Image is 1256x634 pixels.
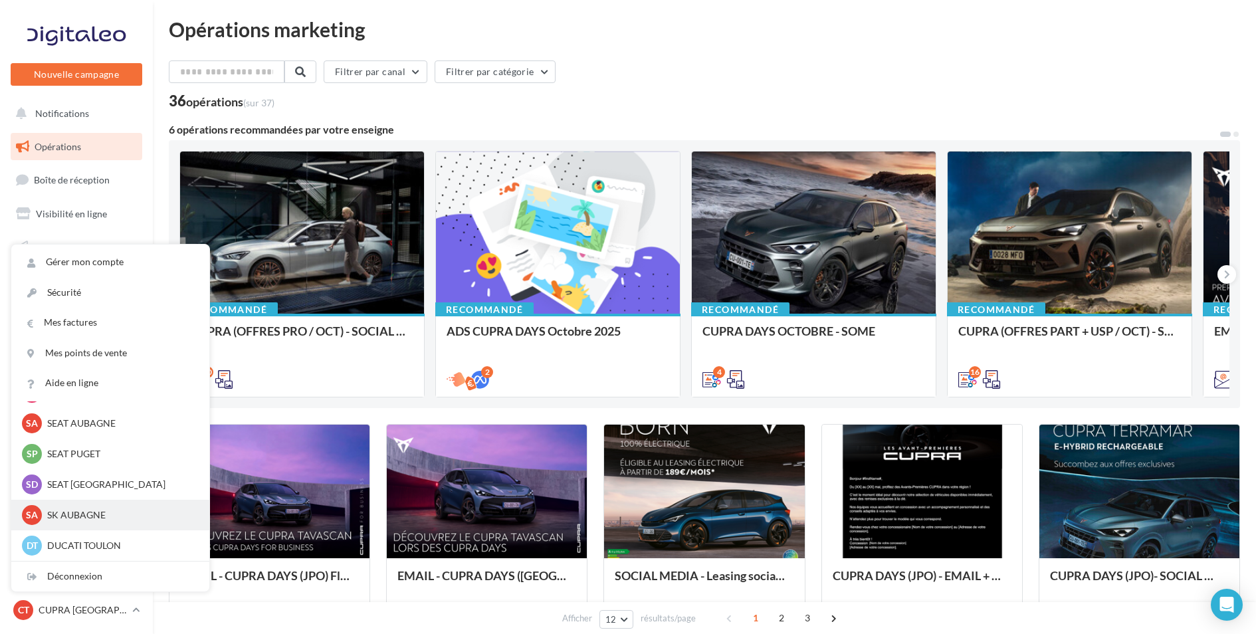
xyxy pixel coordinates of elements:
span: SA [26,508,38,522]
button: Filtrer par catégorie [435,60,556,83]
a: Opérations [8,133,145,161]
button: Nouvelle campagne [11,63,142,86]
span: 1 [745,607,766,629]
span: Notifications [35,108,89,119]
span: résultats/page [641,612,696,625]
a: Calendrier [8,332,145,360]
p: CUPRA [GEOGRAPHIC_DATA] [39,603,127,617]
div: CUPRA (OFFRES PART + USP / OCT) - SOCIAL MEDIA [958,324,1181,351]
a: CT CUPRA [GEOGRAPHIC_DATA] [11,597,142,623]
div: CUPRA DAYS (JPO)- SOCIAL MEDIA [1050,569,1229,595]
div: 6 opérations recommandées par votre enseigne [169,124,1219,135]
p: DUCATI TOULON [47,539,193,552]
a: PLV et print personnalisable [8,365,145,404]
p: SEAT PUGET [47,447,193,461]
a: Campagnes [8,233,145,261]
p: SEAT [GEOGRAPHIC_DATA] [47,478,193,491]
div: CUPRA DAYS OCTOBRE - SOME [702,324,925,351]
span: SA [26,417,38,430]
span: 3 [797,607,818,629]
span: 2 [771,607,792,629]
div: Recommandé [947,302,1045,317]
div: EMAIL - CUPRA DAYS ([GEOGRAPHIC_DATA]) Private Générique [397,569,576,595]
div: Recommandé [179,302,278,317]
button: Filtrer par canal [324,60,427,83]
a: Mes factures [11,308,209,338]
a: Aide en ligne [11,368,209,398]
span: 12 [605,614,617,625]
span: Opérations [35,141,81,152]
p: SEAT AUBAGNE [47,417,193,430]
span: SP [27,447,38,461]
span: Boîte de réception [34,174,110,185]
div: CUPRA (OFFRES PRO / OCT) - SOCIAL MEDIA [191,324,413,351]
div: 4 [713,366,725,378]
a: Boîte de réception [8,165,145,194]
span: DT [27,539,38,552]
div: SOCIAL MEDIA - Leasing social électrique - CUPRA Born [615,569,793,595]
div: Déconnexion [11,562,209,591]
a: Sécurité [11,278,209,308]
span: Visibilité en ligne [36,208,107,219]
div: Recommandé [691,302,789,317]
div: 16 [969,366,981,378]
span: SD [26,478,38,491]
div: 36 [169,94,274,108]
button: Notifications [8,100,140,128]
a: Contacts [8,266,145,294]
a: Médiathèque [8,299,145,327]
span: Campagnes [33,241,81,252]
div: Opérations marketing [169,19,1240,39]
a: Visibilité en ligne [8,200,145,228]
div: CUPRA DAYS (JPO) - EMAIL + SMS [833,569,1011,595]
div: Open Intercom Messenger [1211,589,1243,621]
span: (sur 37) [243,97,274,108]
div: opérations [186,96,274,108]
a: Gérer mon compte [11,247,209,277]
a: Campagnes DataOnDemand [8,409,145,449]
span: CT [18,603,29,617]
p: SK AUBAGNE [47,508,193,522]
a: Mes points de vente [11,338,209,368]
div: ADS CUPRA DAYS Octobre 2025 [447,324,669,351]
button: 12 [599,610,633,629]
div: 2 [481,366,493,378]
span: Afficher [562,612,592,625]
div: Recommandé [435,302,534,317]
div: EMAIL - CUPRA DAYS (JPO) Fleet Générique [180,569,359,595]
